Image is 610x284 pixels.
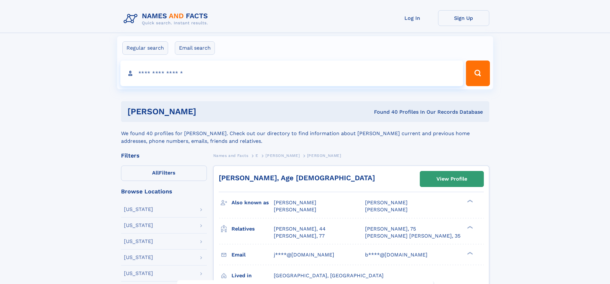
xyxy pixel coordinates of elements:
div: [US_STATE] [124,207,153,212]
a: [PERSON_NAME], 77 [274,232,325,239]
h3: Relatives [232,223,274,234]
span: [PERSON_NAME] [274,207,316,213]
div: ❯ [466,199,473,203]
span: [PERSON_NAME] [365,207,408,213]
div: View Profile [436,172,467,186]
a: [PERSON_NAME], 44 [274,225,326,232]
input: search input [120,61,463,86]
h3: Email [232,249,274,260]
div: [US_STATE] [124,223,153,228]
span: All [152,170,159,176]
div: [US_STATE] [124,255,153,260]
label: Filters [121,166,207,181]
img: Logo Names and Facts [121,10,213,28]
a: [PERSON_NAME], 75 [365,225,416,232]
div: Browse Locations [121,189,207,194]
h3: Also known as [232,197,274,208]
div: We found 40 profiles for [PERSON_NAME]. Check out our directory to find information about [PERSON... [121,122,489,145]
span: [PERSON_NAME] [307,153,341,158]
span: [PERSON_NAME] [265,153,300,158]
a: [PERSON_NAME], Age [DEMOGRAPHIC_DATA] [219,174,375,182]
span: E [256,153,258,158]
div: [US_STATE] [124,239,153,244]
a: Names and Facts [213,151,248,159]
a: View Profile [420,171,484,187]
span: [GEOGRAPHIC_DATA], [GEOGRAPHIC_DATA] [274,272,384,279]
a: Log In [387,10,438,26]
span: [PERSON_NAME] [365,199,408,206]
a: [PERSON_NAME] [PERSON_NAME], 35 [365,232,460,239]
a: Sign Up [438,10,489,26]
label: Email search [175,41,215,55]
div: Found 40 Profiles In Our Records Database [285,109,483,116]
a: [PERSON_NAME] [265,151,300,159]
a: E [256,151,258,159]
div: ❯ [466,225,473,229]
label: Regular search [122,41,168,55]
h3: Lived in [232,270,274,281]
div: [US_STATE] [124,271,153,276]
button: Search Button [466,61,490,86]
span: [PERSON_NAME] [274,199,316,206]
div: Filters [121,153,207,158]
h1: [PERSON_NAME] [127,108,285,116]
div: ❯ [466,251,473,255]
